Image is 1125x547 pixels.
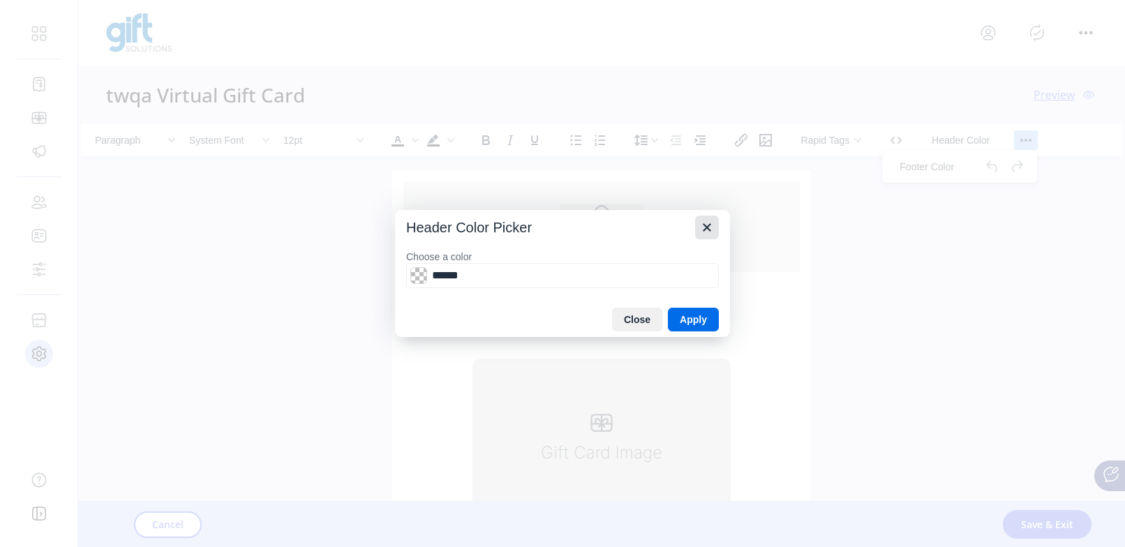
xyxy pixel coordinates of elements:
button: Close [695,216,719,239]
button: Apply [668,308,719,331]
label: Choose a color [406,250,719,263]
span: Color swatch [410,267,427,284]
div: Header Color Picker [406,218,532,237]
button: Close [612,308,662,331]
